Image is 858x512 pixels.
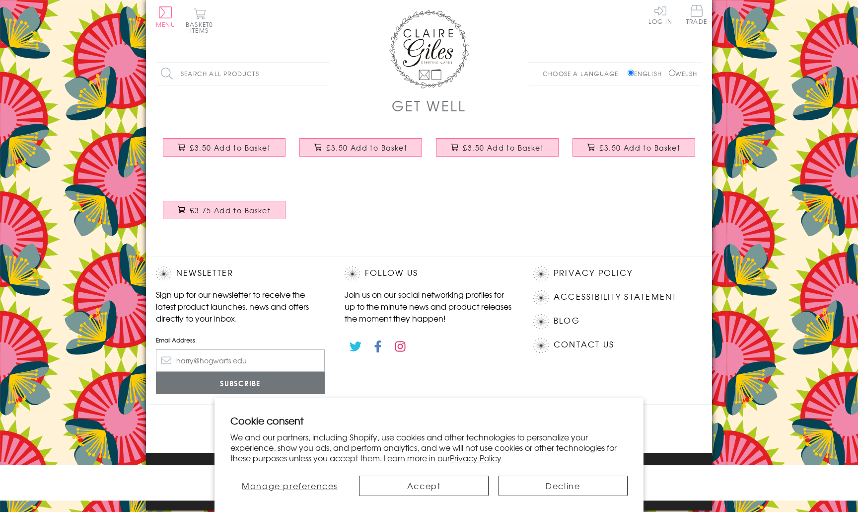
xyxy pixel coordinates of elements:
img: Claire Giles Greetings Cards [389,10,469,88]
span: £3.50 Add to Basket [190,143,271,153]
a: Privacy Policy [554,266,633,280]
button: Manage preferences [230,476,349,496]
span: £3.50 Add to Basket [599,143,680,153]
h1: Get Well [392,95,466,116]
a: Get Well Card, Rainbow block letters and stars, with gold foil £3.50 Add to Basket [292,131,429,173]
a: Blog [554,314,580,328]
h2: Follow Us [345,266,513,281]
input: harry@hogwarts.edu [156,349,325,372]
a: Get Well Card, Pills, Get Well Soon £3.50 Add to Basket [429,131,566,173]
span: Menu [156,20,175,29]
a: Get Well Card, Blue Star, Get Well Soon, Embellished with a shiny padded star £3.50 Add to Basket [566,131,702,173]
p: We and our partners, including Shopify, use cookies and other technologies to personalize your ex... [230,432,628,463]
a: Contact Us [554,338,614,351]
input: Welsh [669,70,675,76]
span: Manage preferences [242,480,338,492]
button: £3.75 Add to Basket [163,201,286,219]
h2: Newsletter [156,266,325,281]
span: £3.75 Add to Basket [190,205,271,215]
a: Get Well Card, Sunshine and Clouds, Sorry to hear you're Under the Weather £3.50 Add to Basket [156,131,292,173]
label: Email Address [156,336,325,344]
a: Log In [648,5,672,24]
span: Trade [686,5,707,24]
input: Subscribe [156,372,325,394]
span: 0 items [190,20,213,35]
button: Accept [359,476,488,496]
button: £3.50 Add to Basket [163,138,286,157]
p: Choose a language: [543,69,626,78]
input: English [628,70,634,76]
button: £3.50 Add to Basket [572,138,696,157]
button: Decline [499,476,628,496]
p: Join us on our social networking profiles for up to the minute news and product releases the mome... [345,288,513,324]
a: Get Well Card, Banner, Get Well Soon, Embellished with colourful pompoms £3.75 Add to Basket [156,193,292,236]
h2: Cookie consent [230,414,628,427]
button: £3.50 Add to Basket [299,138,423,157]
button: Menu [156,6,175,27]
p: Sign up for our newsletter to receive the latest product launches, news and offers directly to yo... [156,288,325,324]
input: Search [320,63,330,85]
input: Search all products [156,63,330,85]
a: Privacy Policy [450,452,501,464]
a: Trade [686,5,707,26]
a: Accessibility Statement [554,290,677,304]
span: £3.50 Add to Basket [463,143,544,153]
button: Basket0 items [186,8,213,33]
label: English [628,69,667,78]
span: £3.50 Add to Basket [326,143,407,153]
button: £3.50 Add to Basket [436,138,559,157]
label: Welsh [669,69,697,78]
